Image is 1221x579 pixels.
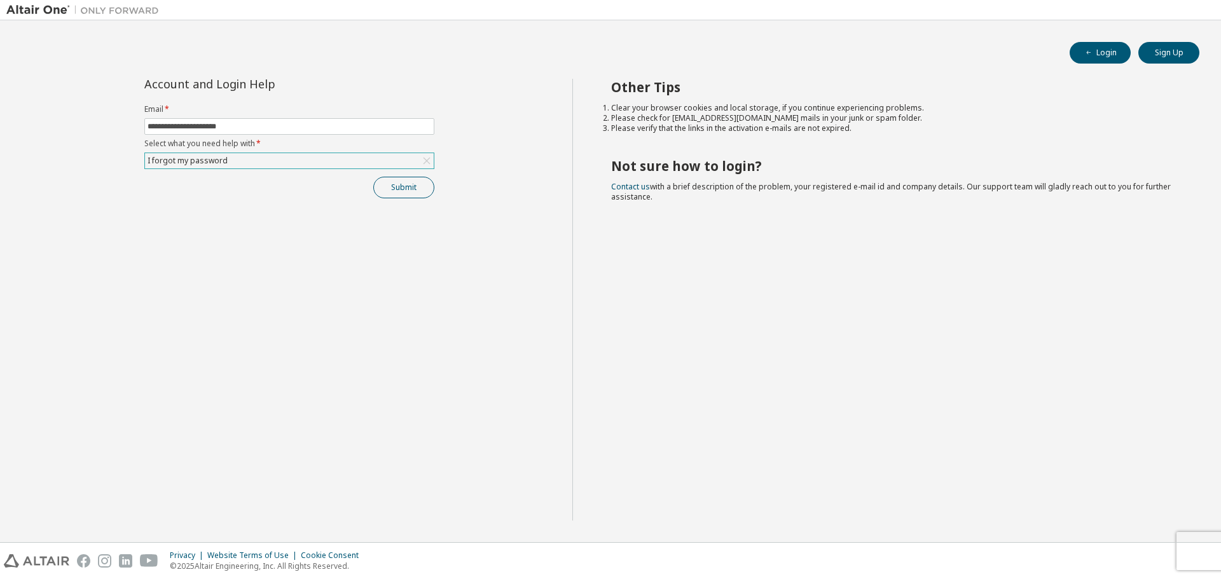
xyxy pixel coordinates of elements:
[611,103,1177,113] li: Clear your browser cookies and local storage, if you continue experiencing problems.
[146,154,230,168] div: I forgot my password
[144,104,434,114] label: Email
[1070,42,1131,64] button: Login
[611,123,1177,133] li: Please verify that the links in the activation e-mails are not expired.
[144,139,434,149] label: Select what you need help with
[6,4,165,17] img: Altair One
[4,554,69,568] img: altair_logo.svg
[611,79,1177,95] h2: Other Tips
[145,153,434,168] div: I forgot my password
[119,554,132,568] img: linkedin.svg
[611,158,1177,174] h2: Not sure how to login?
[207,550,301,561] div: Website Terms of Use
[170,550,207,561] div: Privacy
[170,561,366,571] p: © 2025 Altair Engineering, Inc. All Rights Reserved.
[301,550,366,561] div: Cookie Consent
[611,181,650,192] a: Contact us
[611,181,1171,202] span: with a brief description of the problem, your registered e-mail id and company details. Our suppo...
[77,554,90,568] img: facebook.svg
[1138,42,1199,64] button: Sign Up
[144,79,376,89] div: Account and Login Help
[98,554,111,568] img: instagram.svg
[140,554,158,568] img: youtube.svg
[373,177,434,198] button: Submit
[611,113,1177,123] li: Please check for [EMAIL_ADDRESS][DOMAIN_NAME] mails in your junk or spam folder.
